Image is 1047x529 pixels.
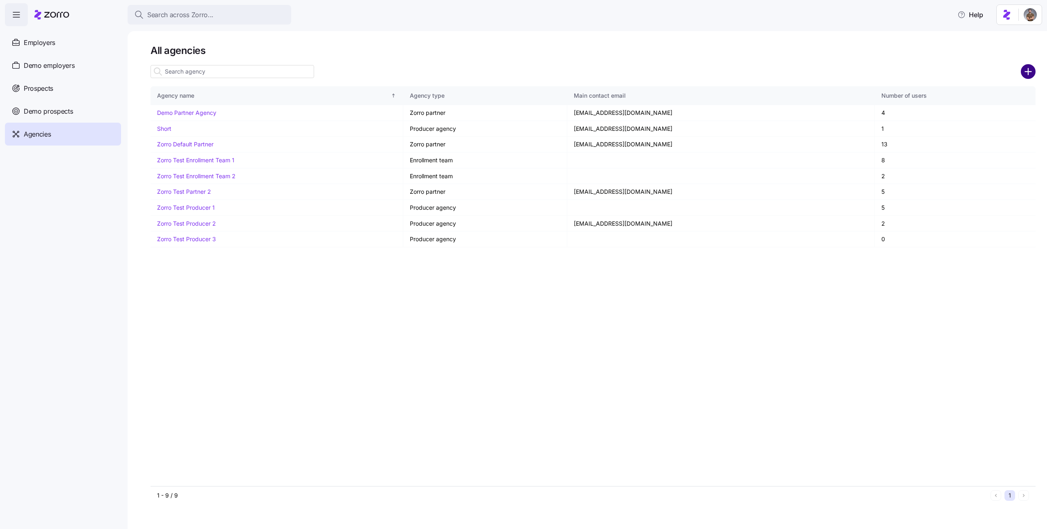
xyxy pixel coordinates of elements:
[24,83,53,94] span: Prospects
[403,168,567,184] td: Enrollment team
[1018,490,1029,501] button: Next page
[147,10,213,20] span: Search across Zorro...
[875,184,1036,200] td: 5
[151,86,403,105] th: Agency nameSorted ascending
[24,61,75,71] span: Demo employers
[881,91,1029,100] div: Number of users
[403,184,567,200] td: Zorro partner
[1004,490,1015,501] button: 1
[410,91,560,100] div: Agency type
[875,231,1036,247] td: 0
[991,490,1001,501] button: Previous page
[567,137,875,152] td: [EMAIL_ADDRESS][DOMAIN_NAME]
[128,5,291,25] button: Search across Zorro...
[151,44,1036,57] h1: All agencies
[157,220,216,227] a: Zorro Test Producer 2
[391,93,396,99] div: Sorted ascending
[157,109,216,116] a: Demo Partner Agency
[875,121,1036,137] td: 1
[875,216,1036,232] td: 2
[1024,8,1037,21] img: 4405efb6-a4ff-4e3b-b971-a8a12b62b3ee-1719735568656.jpeg
[567,184,875,200] td: [EMAIL_ADDRESS][DOMAIN_NAME]
[403,121,567,137] td: Producer agency
[567,105,875,121] td: [EMAIL_ADDRESS][DOMAIN_NAME]
[5,31,121,54] a: Employers
[403,105,567,121] td: Zorro partner
[5,100,121,123] a: Demo prospects
[157,141,213,148] a: Zorro Default Partner
[403,200,567,216] td: Producer agency
[567,216,875,232] td: [EMAIL_ADDRESS][DOMAIN_NAME]
[875,168,1036,184] td: 2
[157,125,171,132] a: Short
[403,137,567,152] td: Zorro partner
[157,204,215,211] a: Zorro Test Producer 1
[157,235,216,242] a: Zorro Test Producer 3
[403,231,567,247] td: Producer agency
[403,152,567,168] td: Enrollment team
[1021,64,1036,79] svg: add icon
[875,137,1036,152] td: 13
[875,105,1036,121] td: 4
[157,491,987,500] div: 1 - 9 / 9
[403,216,567,232] td: Producer agency
[875,152,1036,168] td: 8
[574,91,868,100] div: Main contact email
[567,121,875,137] td: [EMAIL_ADDRESS][DOMAIN_NAME]
[24,38,55,48] span: Employers
[875,200,1036,216] td: 5
[24,106,73,117] span: Demo prospects
[157,173,236,179] a: Zorro Test Enrollment Team 2
[157,157,234,164] a: Zorro Test Enrollment Team 1
[157,188,211,195] a: Zorro Test Partner 2
[157,91,389,100] div: Agency name
[5,123,121,146] a: Agencies
[951,7,990,23] button: Help
[5,54,121,77] a: Demo employers
[5,77,121,100] a: Prospects
[957,10,983,20] span: Help
[151,65,314,78] input: Search agency
[24,129,51,139] span: Agencies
